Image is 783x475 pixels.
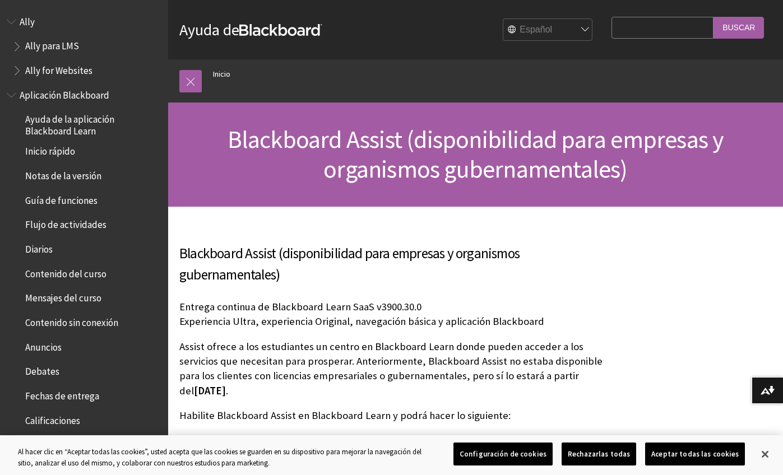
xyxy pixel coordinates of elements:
h3: Blackboard Assist (disponibilidad para empresas y organismos gubernamentales) [179,243,606,286]
button: Aceptar todas las cookies [645,443,745,466]
p: Assist ofrece a los estudiantes un centro en Blackboard Learn donde pueden acceder a los servicio... [179,339,606,398]
span: Contenido del curso [25,264,106,280]
a: Inicio [213,67,230,81]
button: Cerrar [753,442,777,467]
div: Al hacer clic en “Aceptar todas las cookies”, usted acepta que las cookies se guarden en su dispo... [18,446,430,468]
span: Blackboard Assist (disponibilidad para empresas y organismos gubernamentales) [228,124,724,184]
p: Habilite Blackboard Assist en Blackboard Learn y podrá hacer lo siguiente: [179,408,606,423]
span: Inicio rápido [25,142,75,157]
button: Configuración de cookies [453,443,553,466]
span: Mensajes del curso [25,289,101,304]
span: Anuncios [25,338,62,353]
a: Ayuda deBlackboard [179,20,322,40]
span: Diarios [25,240,53,255]
span: Ally [20,12,35,27]
select: Site Language Selector [503,19,593,41]
span: Fechas de entrega [25,386,99,402]
span: Calificaciones [25,411,80,426]
span: Ayuda de la aplicación Blackboard Learn [25,110,160,137]
span: Guía de funciones [25,191,98,206]
span: Ofrecer a los alumnos un lugar donde puedan encontrar los servicios de soporte fundamentales: [215,435,583,463]
span: Contenido sin conexión [25,313,118,328]
nav: Book outline for Anthology Ally Help [7,12,161,80]
span: Debates [25,362,59,378]
input: Buscar [713,17,764,39]
span: Ally para LMS [25,37,79,52]
span: Notas de la versión [25,166,101,181]
span: Ally for Websites [25,61,92,76]
span: Flujo de actividades [25,216,106,231]
strong: Blackboard [239,24,322,36]
span: Entrega continua de Blackboard Learn SaaS v3900.30.0 Experiencia Ultra, experiencia Original, nav... [179,300,544,328]
span: Aplicación Blackboard [20,86,109,101]
span: [DATE] [194,384,226,397]
button: Rechazarlas todas [562,443,636,466]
